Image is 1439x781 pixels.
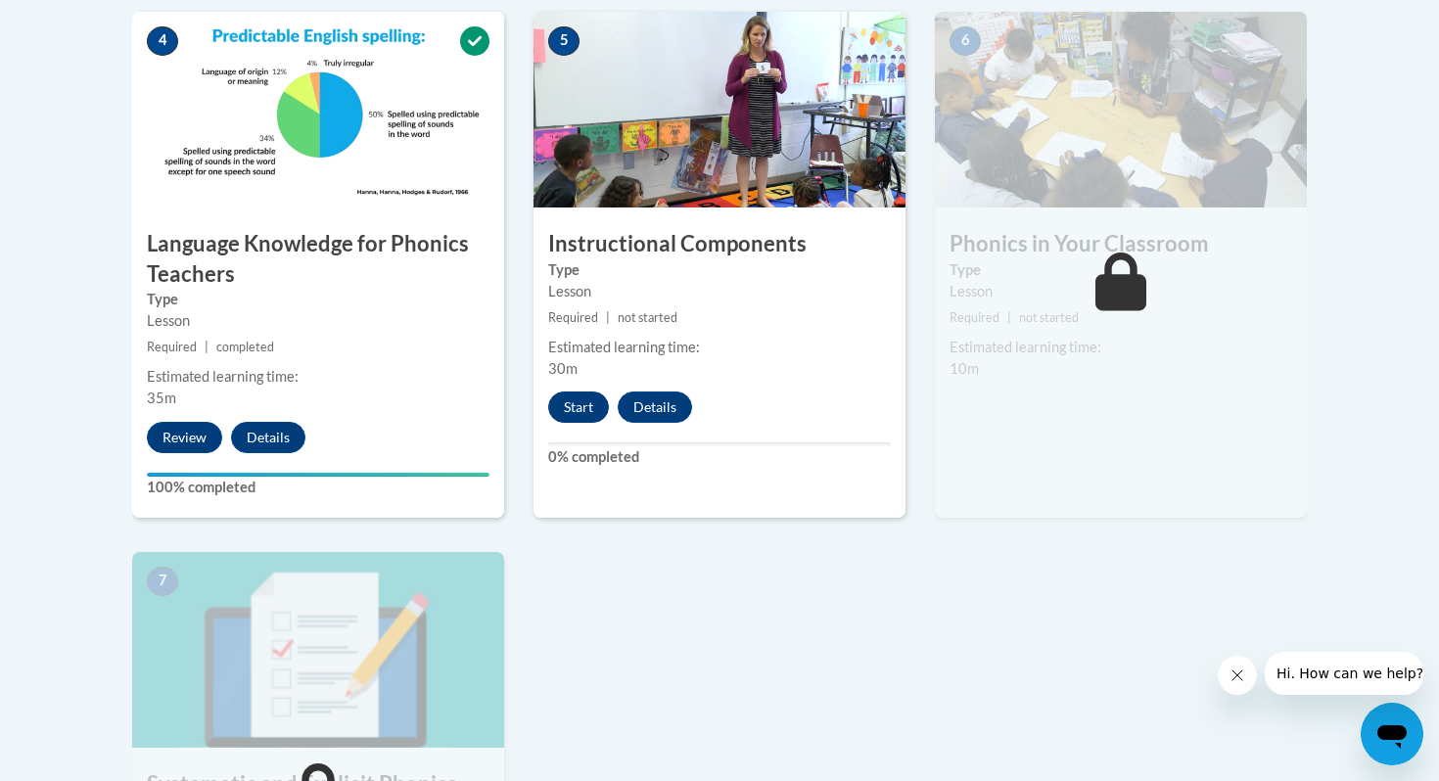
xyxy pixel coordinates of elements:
button: Details [618,391,692,423]
button: Review [147,422,222,453]
iframe: Close message [1218,656,1257,695]
span: 4 [147,26,178,56]
button: Details [231,422,305,453]
span: | [606,310,610,325]
span: 7 [147,567,178,596]
span: completed [216,340,274,354]
iframe: Button to launch messaging window [1361,703,1423,765]
div: Estimated learning time: [147,366,489,388]
label: 0% completed [548,446,891,468]
img: Course Image [534,12,905,207]
label: 100% completed [147,477,489,498]
label: Type [950,259,1292,281]
span: 30m [548,360,578,377]
iframe: Message from company [1265,652,1423,695]
button: Start [548,391,609,423]
span: 5 [548,26,580,56]
span: 6 [950,26,981,56]
span: not started [1019,310,1079,325]
span: | [205,340,209,354]
label: Type [147,289,489,310]
h3: Instructional Components [534,229,905,259]
img: Course Image [132,12,504,207]
span: Required [950,310,999,325]
span: 10m [950,360,979,377]
span: not started [618,310,677,325]
div: Estimated learning time: [950,337,1292,358]
span: | [1007,310,1011,325]
span: 35m [147,390,176,406]
img: Course Image [132,552,504,748]
label: Type [548,259,891,281]
img: Course Image [935,12,1307,207]
div: Lesson [548,281,891,302]
div: Lesson [950,281,1292,302]
h3: Language Knowledge for Phonics Teachers [132,229,504,290]
h3: Phonics in Your Classroom [935,229,1307,259]
div: Your progress [147,473,489,477]
div: Estimated learning time: [548,337,891,358]
span: Required [147,340,197,354]
div: Lesson [147,310,489,332]
span: Required [548,310,598,325]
